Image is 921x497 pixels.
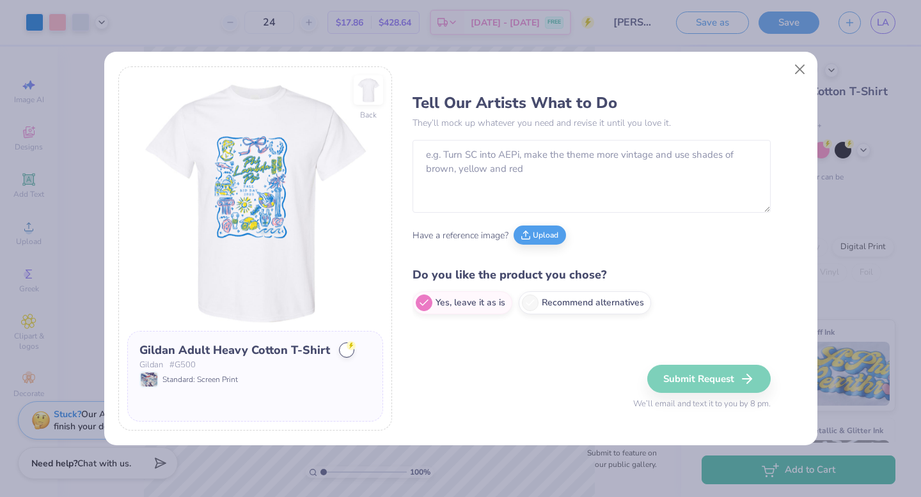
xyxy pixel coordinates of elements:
img: Front [127,75,383,331]
span: Gildan [139,359,163,372]
label: Yes, leave it as is [413,291,512,314]
img: Standard: Screen Print [141,372,157,386]
div: Gildan Adult Heavy Cotton T-Shirt [139,342,330,359]
div: Back [360,109,377,121]
span: # G500 [169,359,196,372]
p: They’ll mock up whatever you need and revise it until you love it. [413,116,771,130]
button: Close [787,57,812,82]
span: Have a reference image? [413,229,508,242]
h3: Tell Our Artists What to Do [413,93,771,112]
img: Back [356,77,381,103]
h4: Do you like the product you chose? [413,266,771,284]
label: Recommend alternatives [519,291,651,314]
button: Upload [514,226,566,245]
span: We’ll email and text it to you by 8 pm. [633,398,771,411]
span: Standard: Screen Print [162,374,238,385]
